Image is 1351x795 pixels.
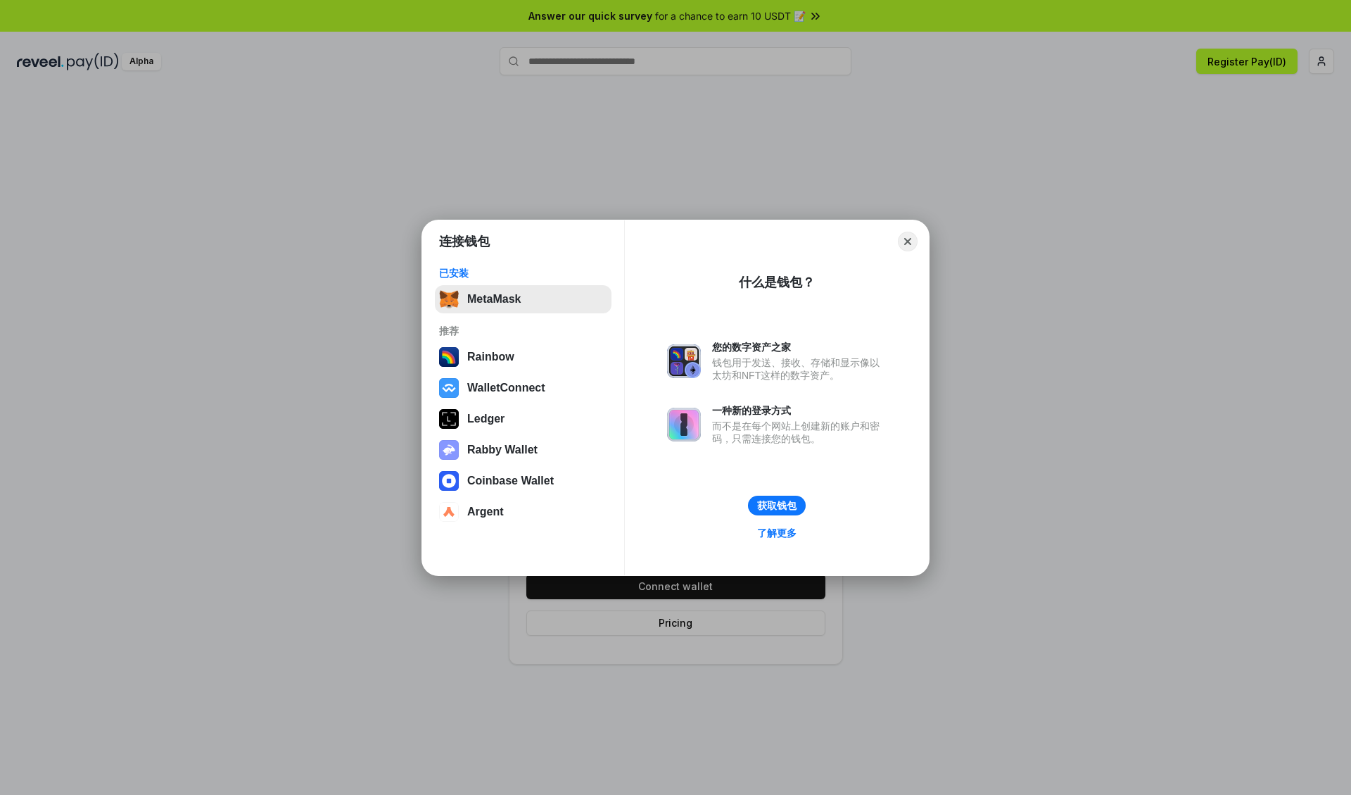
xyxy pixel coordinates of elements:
[439,325,607,337] div: 推荐
[439,267,607,280] div: 已安装
[439,347,459,367] img: svg+xml,%3Csvg%20width%3D%22120%22%20height%3D%22120%22%20viewBox%3D%220%200%20120%20120%22%20fil...
[748,496,806,515] button: 获取钱包
[439,289,459,309] img: svg+xml,%3Csvg%20fill%3D%22none%22%20height%3D%2233%22%20viewBox%3D%220%200%2035%2033%22%20width%...
[439,440,459,460] img: svg+xml,%3Csvg%20xmlns%3D%22http%3A%2F%2Fwww.w3.org%2F2000%2Fsvg%22%20fill%3D%22none%22%20viewBox...
[439,233,490,250] h1: 连接钱包
[898,232,918,251] button: Close
[435,436,611,464] button: Rabby Wallet
[757,499,797,512] div: 获取钱包
[467,475,554,487] div: Coinbase Wallet
[439,502,459,522] img: svg+xml,%3Csvg%20width%3D%2228%22%20height%3D%2228%22%20viewBox%3D%220%200%2028%2028%22%20fill%3D...
[712,404,887,417] div: 一种新的登录方式
[739,274,815,291] div: 什么是钱包？
[467,413,505,425] div: Ledger
[435,405,611,433] button: Ledger
[757,527,797,539] div: 了解更多
[439,409,459,429] img: svg+xml,%3Csvg%20xmlns%3D%22http%3A%2F%2Fwww.w3.org%2F2000%2Fsvg%22%20width%3D%2228%22%20height%3...
[435,285,611,313] button: MetaMask
[667,408,701,442] img: svg+xml,%3Csvg%20xmlns%3D%22http%3A%2F%2Fwww.w3.org%2F2000%2Fsvg%22%20fill%3D%22none%22%20viewBox...
[467,382,545,394] div: WalletConnect
[435,343,611,371] button: Rainbow
[435,498,611,526] button: Argent
[435,467,611,495] button: Coinbase Wallet
[712,341,887,353] div: 您的数字资产之家
[467,444,538,456] div: Rabby Wallet
[439,471,459,491] img: svg+xml,%3Csvg%20width%3D%2228%22%20height%3D%2228%22%20viewBox%3D%220%200%2028%2028%22%20fill%3D...
[667,344,701,378] img: svg+xml,%3Csvg%20xmlns%3D%22http%3A%2F%2Fwww.w3.org%2F2000%2Fsvg%22%20fill%3D%22none%22%20viewBox...
[467,506,504,518] div: Argent
[439,378,459,398] img: svg+xml,%3Csvg%20width%3D%2228%22%20height%3D%2228%22%20viewBox%3D%220%200%2028%2028%22%20fill%3D...
[749,524,805,542] a: 了解更多
[467,293,521,306] div: MetaMask
[712,420,887,445] div: 而不是在每个网站上创建新的账户和密码，只需连接您的钱包。
[467,351,514,363] div: Rainbow
[435,374,611,402] button: WalletConnect
[712,356,887,382] div: 钱包用于发送、接收、存储和显示像以太坊和NFT这样的数字资产。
